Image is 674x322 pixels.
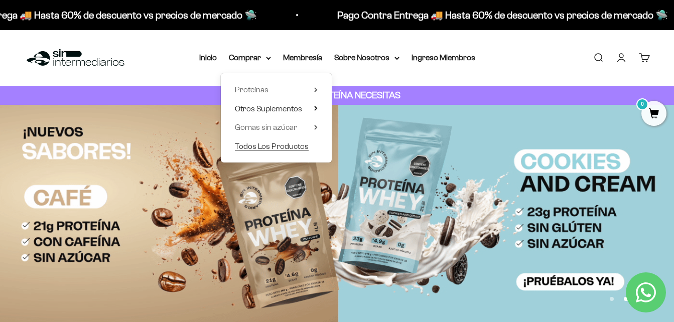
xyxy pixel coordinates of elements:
a: Todos Los Productos [235,140,318,153]
span: Gomas sin azúcar [235,123,297,131]
span: Proteínas [235,85,268,94]
summary: Gomas sin azúcar [235,121,318,134]
a: Inicio [199,53,217,62]
summary: Sobre Nosotros [334,51,399,64]
span: Otros Suplementos [235,104,302,113]
mark: 0 [636,98,648,110]
summary: Proteínas [235,83,318,96]
p: Pago Contra Entrega 🚚 Hasta 60% de descuento vs precios de mercado 🛸 [333,7,664,23]
span: Todos Los Productos [235,142,309,150]
a: Ingreso Miembros [412,53,475,62]
a: 0 [641,109,666,120]
summary: Otros Suplementos [235,102,318,115]
summary: Comprar [229,51,271,64]
a: Membresía [283,53,322,62]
